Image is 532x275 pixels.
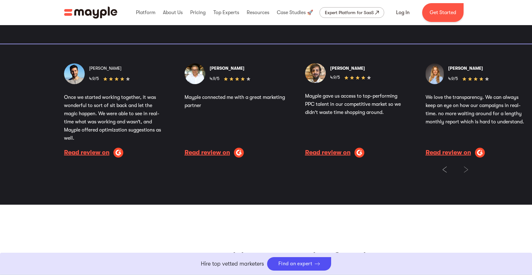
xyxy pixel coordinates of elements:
[210,66,245,71] strong: [PERSON_NAME]
[305,63,407,158] div: 8 / 9
[189,3,207,23] div: Pricing
[210,75,219,82] div: 4.9/5
[185,93,286,110] p: Mayple connected me with a great marketing partner
[64,63,166,158] div: 6 / 9
[64,149,110,156] p: Read review on
[426,63,527,158] div: 9 / 9
[320,7,384,18] a: Expert Platform for SaaS
[305,149,351,156] p: Read review on
[422,3,464,22] a: Get Started
[185,149,230,156] p: Read review on
[64,249,468,266] h2: Mayple vs Traditional Marketing Solutions
[89,65,133,71] div: [PERSON_NAME]
[389,5,417,20] a: Log In
[134,3,157,23] div: Platform
[64,63,85,84] img: Elhanan B.
[305,92,407,116] p: Mayple gave us access to top-performing PPC talent in our competitive market so we didn't waste t...
[185,63,205,84] img: Keith L.
[89,75,99,82] div: 4.9/5
[426,149,471,156] p: Read review on
[330,66,365,71] strong: [PERSON_NAME]
[234,148,244,158] img: G2: Business Software and Services Reviews LOGO
[419,202,532,275] iframe: Chat Widget
[464,166,468,173] img: Next slide
[426,93,527,126] p: We love the transparency. We can always keep an eye on how our campaigns in real-time. no more wa...
[212,3,241,23] div: Top Experts
[185,63,286,158] div: 7 / 9
[161,3,184,23] div: About Us
[245,3,271,23] div: Resources
[448,75,458,82] div: 4.9/5
[354,148,364,158] img: G2: Business Software and Services Reviews LOGO
[64,7,117,19] img: Mayple logo
[64,148,166,158] a: Read review on
[442,166,447,173] img: Previous slide
[64,7,117,19] a: home
[64,93,166,142] p: Once we started working together, it was wonderful to sort of sit back and let the magic happen. ...
[305,63,326,83] img: Yusuf U.
[330,74,340,81] div: 4.9/5
[325,9,374,16] div: Expert Platform for SaaS
[426,63,444,84] img: Katia G.
[475,148,485,158] img: G2: Business Software and Services Reviews LOGO
[185,148,286,158] a: Read review on
[113,148,123,158] img: G2: Business Software and Services Reviews LOGO
[448,66,483,71] strong: [PERSON_NAME]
